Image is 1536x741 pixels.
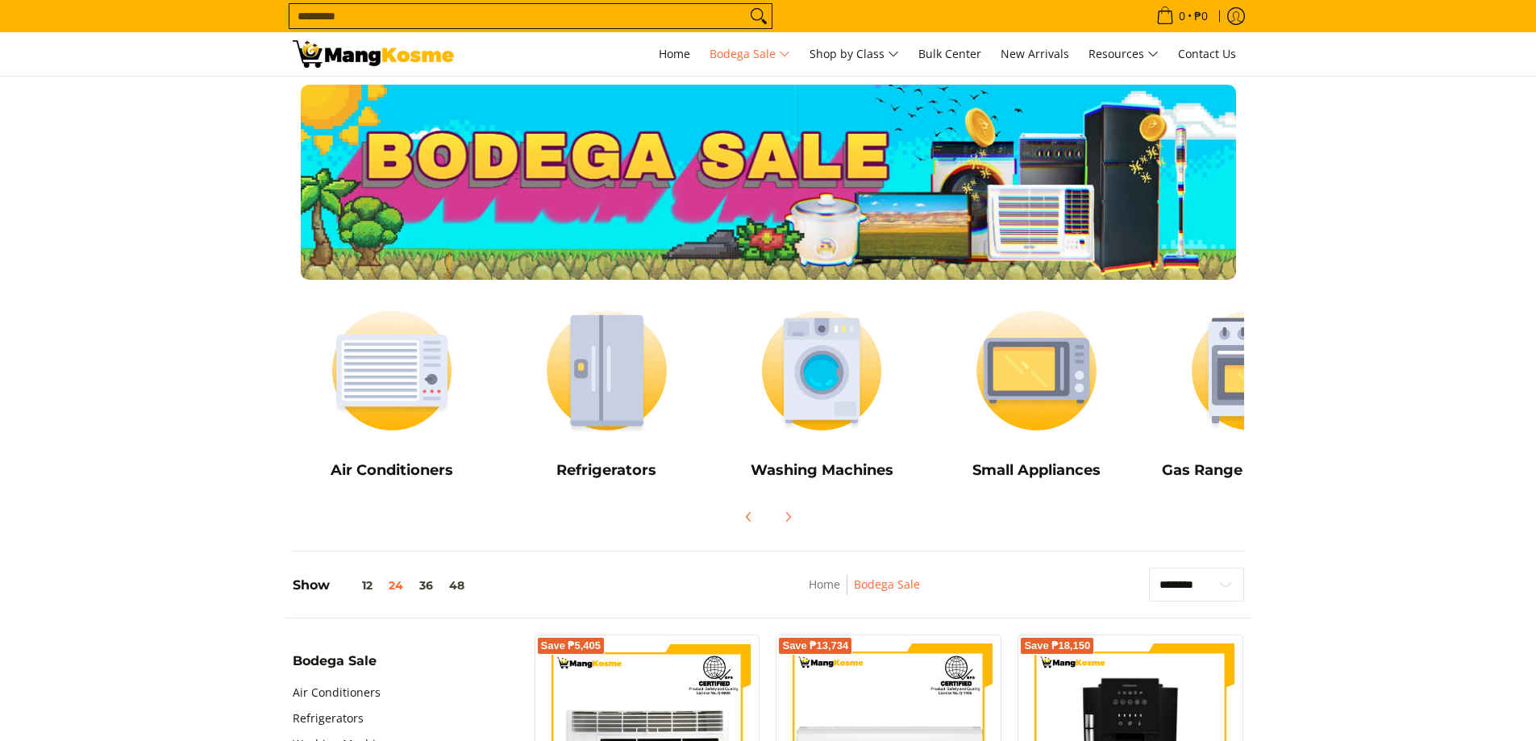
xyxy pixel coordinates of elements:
[1089,44,1159,65] span: Resources
[809,577,840,592] a: Home
[651,32,698,76] a: Home
[1152,461,1351,480] h5: Gas Range and Cookers
[659,46,690,61] span: Home
[731,499,767,535] button: Previous
[722,461,922,480] h5: Washing Machines
[1152,296,1351,491] a: Cookers Gas Range and Cookers
[701,32,798,76] a: Bodega Sale
[993,32,1077,76] a: New Arrivals
[910,32,989,76] a: Bulk Center
[854,577,920,592] a: Bodega Sale
[1151,7,1213,25] span: •
[722,296,922,491] a: Washing Machines Washing Machines
[293,655,377,680] summary: Open
[1080,32,1167,76] a: Resources
[541,641,601,651] span: Save ₱5,405
[722,296,922,445] img: Washing Machines
[801,32,907,76] a: Shop by Class
[293,577,472,593] h5: Show
[507,296,706,445] img: Refrigerators
[411,579,441,592] button: 36
[293,461,492,480] h5: Air Conditioners
[710,44,790,65] span: Bodega Sale
[918,46,981,61] span: Bulk Center
[293,706,364,731] a: Refrigerators
[1178,46,1236,61] span: Contact Us
[293,296,492,445] img: Air Conditioners
[1192,10,1210,22] span: ₱0
[810,44,899,65] span: Shop by Class
[441,579,472,592] button: 48
[937,296,1136,491] a: Small Appliances Small Appliances
[293,40,454,68] img: Bodega Sale l Mang Kosme: Cost-Efficient &amp; Quality Home Appliances
[1170,32,1244,76] a: Contact Us
[293,296,492,491] a: Air Conditioners Air Conditioners
[782,641,848,651] span: Save ₱13,734
[507,296,706,491] a: Refrigerators Refrigerators
[770,499,805,535] button: Next
[293,655,377,668] span: Bodega Sale
[1001,46,1069,61] span: New Arrivals
[937,296,1136,445] img: Small Appliances
[937,461,1136,480] h5: Small Appliances
[293,680,381,706] a: Air Conditioners
[470,32,1244,76] nav: Main Menu
[330,579,381,592] button: 12
[507,461,706,480] h5: Refrigerators
[381,579,411,592] button: 24
[1152,296,1351,445] img: Cookers
[701,575,1028,611] nav: Breadcrumbs
[1024,641,1090,651] span: Save ₱18,150
[746,4,772,28] button: Search
[1176,10,1188,22] span: 0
